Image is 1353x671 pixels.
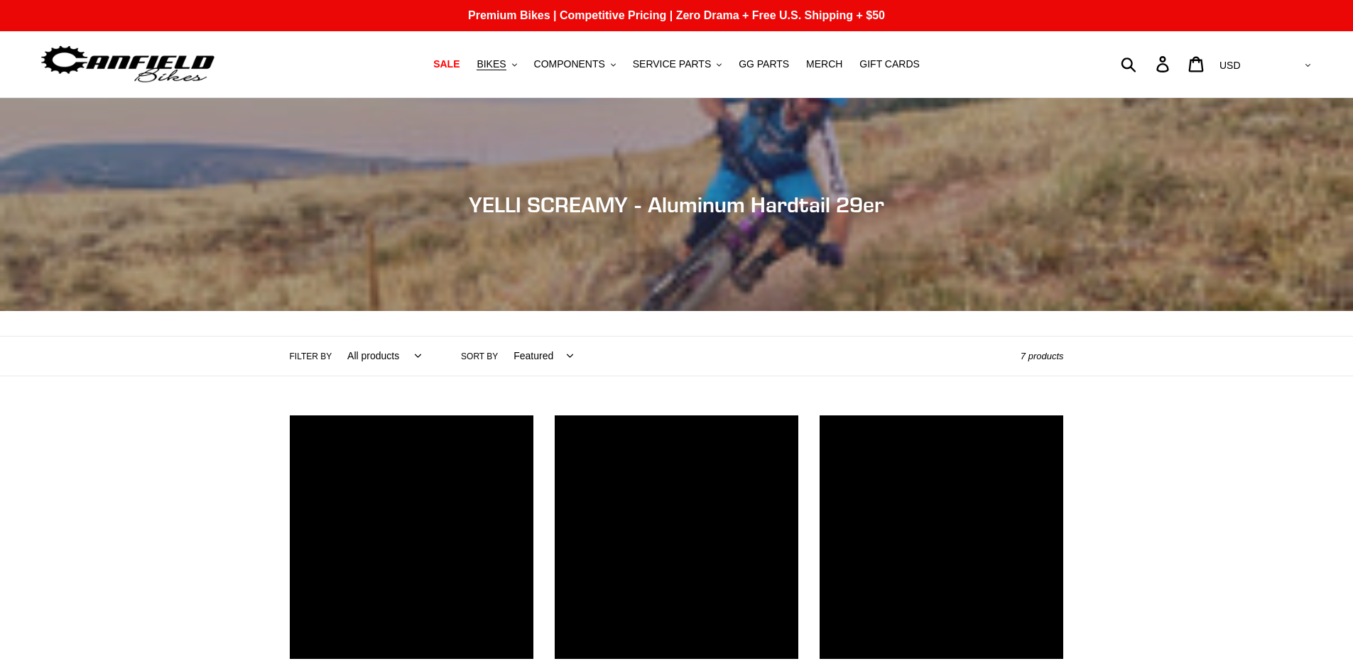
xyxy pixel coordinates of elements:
span: YELLI SCREAMY - Aluminum Hardtail 29er [469,192,884,217]
a: SALE [426,55,467,74]
span: MERCH [806,58,842,70]
span: BIKES [477,58,506,70]
span: GIFT CARDS [859,58,920,70]
a: GG PARTS [732,55,796,74]
button: COMPONENTS [527,55,623,74]
a: GIFT CARDS [852,55,927,74]
span: SALE [433,58,460,70]
span: 7 products [1021,351,1064,361]
img: Canfield Bikes [39,42,217,87]
label: Sort by [461,350,498,363]
button: SERVICE PARTS [626,55,729,74]
span: SERVICE PARTS [633,58,711,70]
label: Filter by [290,350,332,363]
button: BIKES [469,55,523,74]
input: Search [1129,48,1165,80]
a: MERCH [799,55,849,74]
span: GG PARTS [739,58,789,70]
span: COMPONENTS [534,58,605,70]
